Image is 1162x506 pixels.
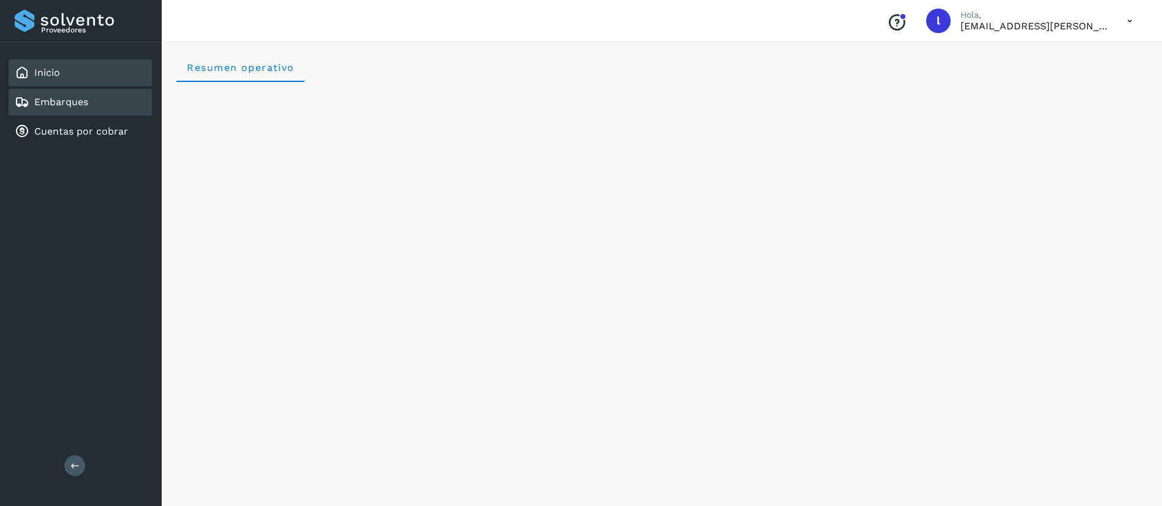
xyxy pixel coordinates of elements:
a: Embarques [34,96,88,108]
p: Proveedores [41,26,147,34]
div: Inicio [9,59,152,86]
span: Resumen operativo [186,62,295,73]
p: Hola, [960,10,1107,20]
a: Cuentas por cobrar [34,125,128,137]
p: lauraamalia.castillo@xpertal.com [960,20,1107,32]
a: Inicio [34,67,60,78]
div: Embarques [9,89,152,116]
div: Cuentas por cobrar [9,118,152,145]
